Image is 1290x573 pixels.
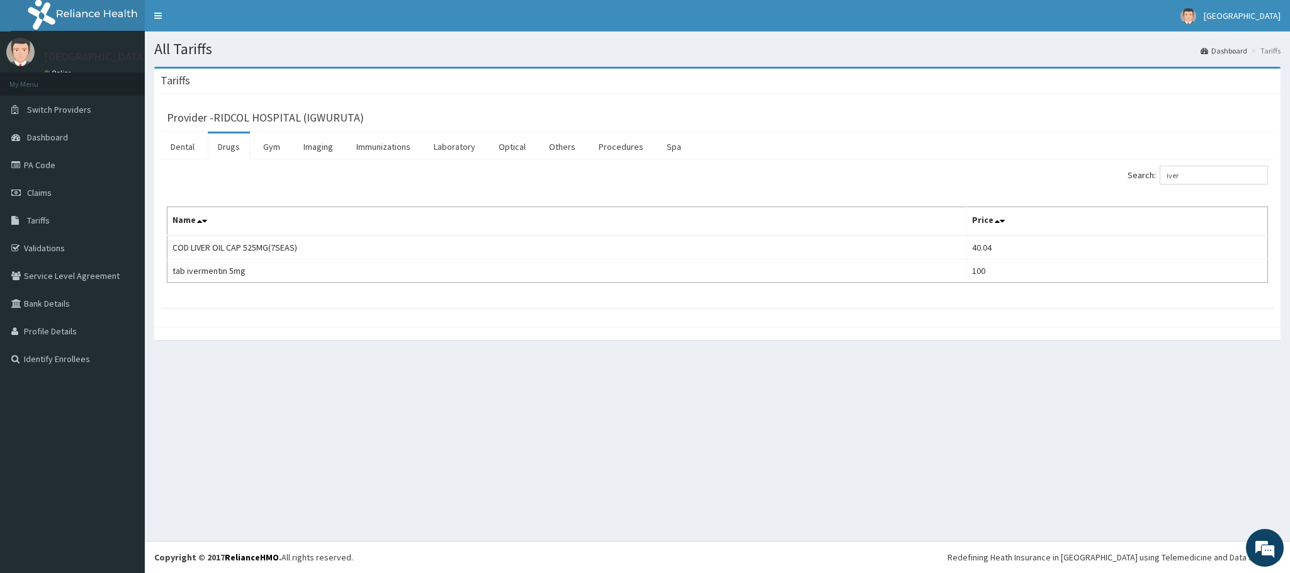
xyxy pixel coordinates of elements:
img: User Image [6,38,35,66]
a: Laboratory [424,133,485,160]
li: Tariffs [1248,45,1281,56]
a: RelianceHMO [225,552,279,563]
img: User Image [1180,8,1196,24]
h3: Tariffs [161,75,190,86]
a: Dashboard [1201,45,1247,56]
a: Imaging [293,133,343,160]
td: COD LIVER OIL CAP 525MG(7SEAS) [167,235,967,259]
input: Search: [1160,166,1268,184]
h3: Provider - RIDCOL HOSPITAL (IGWURUTA) [167,112,364,123]
a: Spa [657,133,691,160]
span: Tariffs [27,215,50,226]
th: Name [167,207,967,236]
div: Redefining Heath Insurance in [GEOGRAPHIC_DATA] using Telemedicine and Data Science! [948,551,1281,564]
span: Dashboard [27,132,68,143]
span: Claims [27,187,52,198]
a: Online [44,69,74,77]
footer: All rights reserved. [145,541,1290,573]
p: [GEOGRAPHIC_DATA] [44,51,148,62]
span: Switch Providers [27,104,91,115]
strong: Copyright © 2017 . [154,552,281,563]
label: Search: [1128,166,1268,184]
a: Gym [253,133,290,160]
td: tab ivermentin 5mg [167,259,967,283]
a: Immunizations [346,133,421,160]
a: Procedures [589,133,653,160]
a: Optical [489,133,536,160]
a: Drugs [208,133,250,160]
td: 100 [966,259,1267,283]
a: Others [539,133,586,160]
span: [GEOGRAPHIC_DATA] [1204,10,1281,21]
h1: All Tariffs [154,41,1281,57]
a: Dental [161,133,205,160]
td: 40.04 [966,235,1267,259]
th: Price [966,207,1267,236]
